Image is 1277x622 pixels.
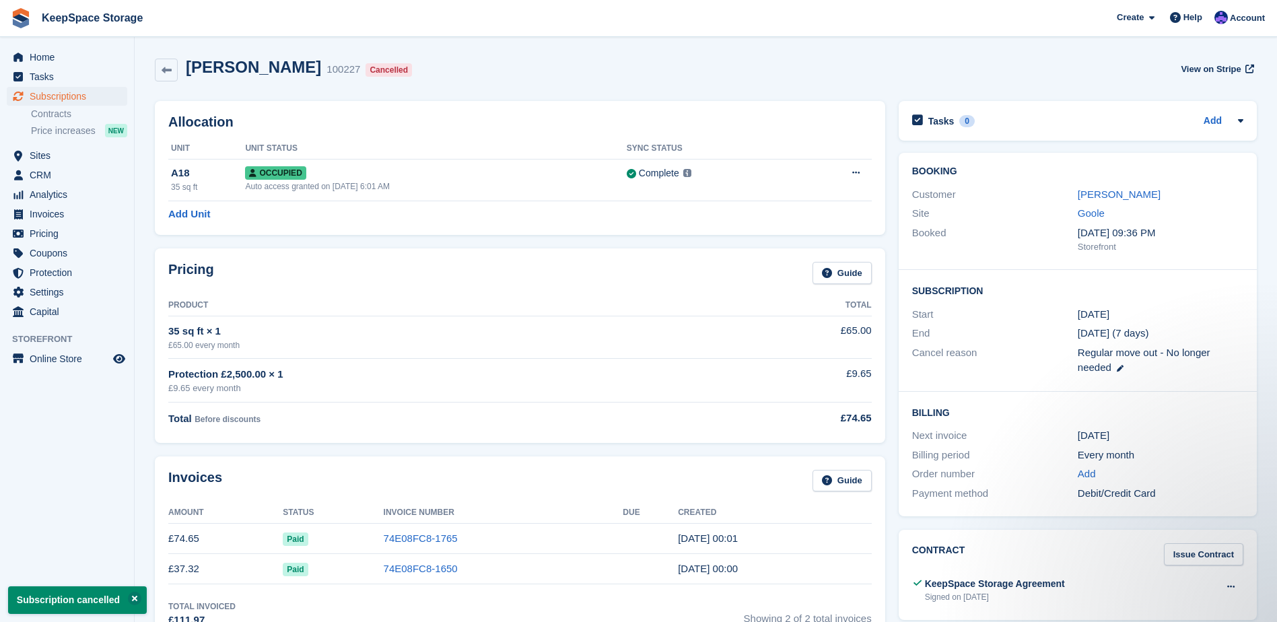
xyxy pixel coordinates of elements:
a: [PERSON_NAME] [1078,188,1161,200]
div: Next invoice [912,428,1078,444]
span: [DATE] (7 days) [1078,327,1149,339]
div: Billing period [912,448,1078,463]
th: Created [678,502,871,524]
div: Cancel reason [912,345,1078,376]
img: stora-icon-8386f47178a22dfd0bd8f6a31ec36ba5ce8667c1dd55bd0f319d3a0aa187defe.svg [11,8,31,28]
span: Coupons [30,244,110,263]
span: Price increases [31,125,96,137]
a: Add Unit [168,207,210,222]
th: Unit [168,138,245,160]
h2: Billing [912,405,1243,419]
span: Protection [30,263,110,282]
a: Preview store [111,351,127,367]
h2: [PERSON_NAME] [186,58,321,76]
div: Order number [912,466,1078,482]
th: Unit Status [245,138,626,160]
div: £65.00 every month [168,339,722,351]
span: Create [1117,11,1144,24]
td: £37.32 [168,554,283,584]
span: Invoices [30,205,110,223]
span: Total [168,413,192,424]
h2: Subscription [912,283,1243,297]
th: Due [623,502,678,524]
a: View on Stripe [1175,58,1257,80]
div: 0 [959,115,975,127]
a: 74E08FC8-1650 [384,563,458,574]
time: 2025-09-08 23:01:02 UTC [678,532,738,544]
a: menu [7,349,127,368]
div: 100227 [326,62,360,77]
div: Total Invoiced [168,600,236,613]
h2: Tasks [928,115,955,127]
span: Before discounts [195,415,261,424]
span: Home [30,48,110,67]
span: Online Store [30,349,110,368]
a: menu [7,283,127,302]
span: Occupied [245,166,306,180]
div: Site [912,206,1078,221]
span: Paid [283,563,308,576]
a: 74E08FC8-1765 [384,532,458,544]
a: menu [7,224,127,243]
th: Status [283,502,383,524]
a: Guide [813,470,872,492]
span: Pricing [30,224,110,243]
span: View on Stripe [1181,63,1241,76]
div: Customer [912,187,1078,203]
span: Paid [283,532,308,546]
div: Auto access granted on [DATE] 6:01 AM [245,180,626,193]
a: Guide [813,262,872,284]
span: Regular move out - No longer needed [1078,347,1210,374]
a: menu [7,67,127,86]
a: menu [7,48,127,67]
a: Contracts [31,108,127,120]
a: KeepSpace Storage [36,7,148,29]
a: menu [7,263,127,282]
div: 35 sq ft × 1 [168,324,722,339]
span: CRM [30,166,110,184]
a: menu [7,302,127,321]
h2: Pricing [168,262,214,284]
span: Settings [30,283,110,302]
td: £65.00 [722,316,872,358]
div: Storefront [1078,240,1243,254]
span: Account [1230,11,1265,25]
a: menu [7,244,127,263]
div: [DATE] 09:36 PM [1078,226,1243,241]
a: menu [7,87,127,106]
img: Chloe Clark [1214,11,1228,24]
a: Price increases NEW [31,123,127,138]
span: Tasks [30,67,110,86]
div: Debit/Credit Card [1078,486,1243,502]
th: Total [722,295,872,316]
span: Sites [30,146,110,165]
h2: Invoices [168,470,222,492]
div: Signed on [DATE] [925,591,1065,603]
div: End [912,326,1078,341]
div: Complete [639,166,679,180]
div: Booked [912,226,1078,254]
h2: Booking [912,166,1243,177]
a: Add [1204,114,1222,129]
div: A18 [171,166,245,181]
div: Protection £2,500.00 × 1 [168,367,722,382]
th: Product [168,295,722,316]
div: Start [912,307,1078,322]
h2: Contract [912,543,965,565]
th: Amount [168,502,283,524]
td: £74.65 [168,524,283,554]
span: Subscriptions [30,87,110,106]
div: [DATE] [1078,428,1243,444]
td: £9.65 [722,359,872,403]
a: menu [7,205,127,223]
a: menu [7,166,127,184]
a: menu [7,185,127,204]
span: Analytics [30,185,110,204]
h2: Allocation [168,114,872,130]
div: Cancelled [366,63,412,77]
th: Sync Status [627,138,797,160]
span: Help [1183,11,1202,24]
div: £74.65 [722,411,872,426]
div: £9.65 every month [168,382,722,395]
a: menu [7,146,127,165]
